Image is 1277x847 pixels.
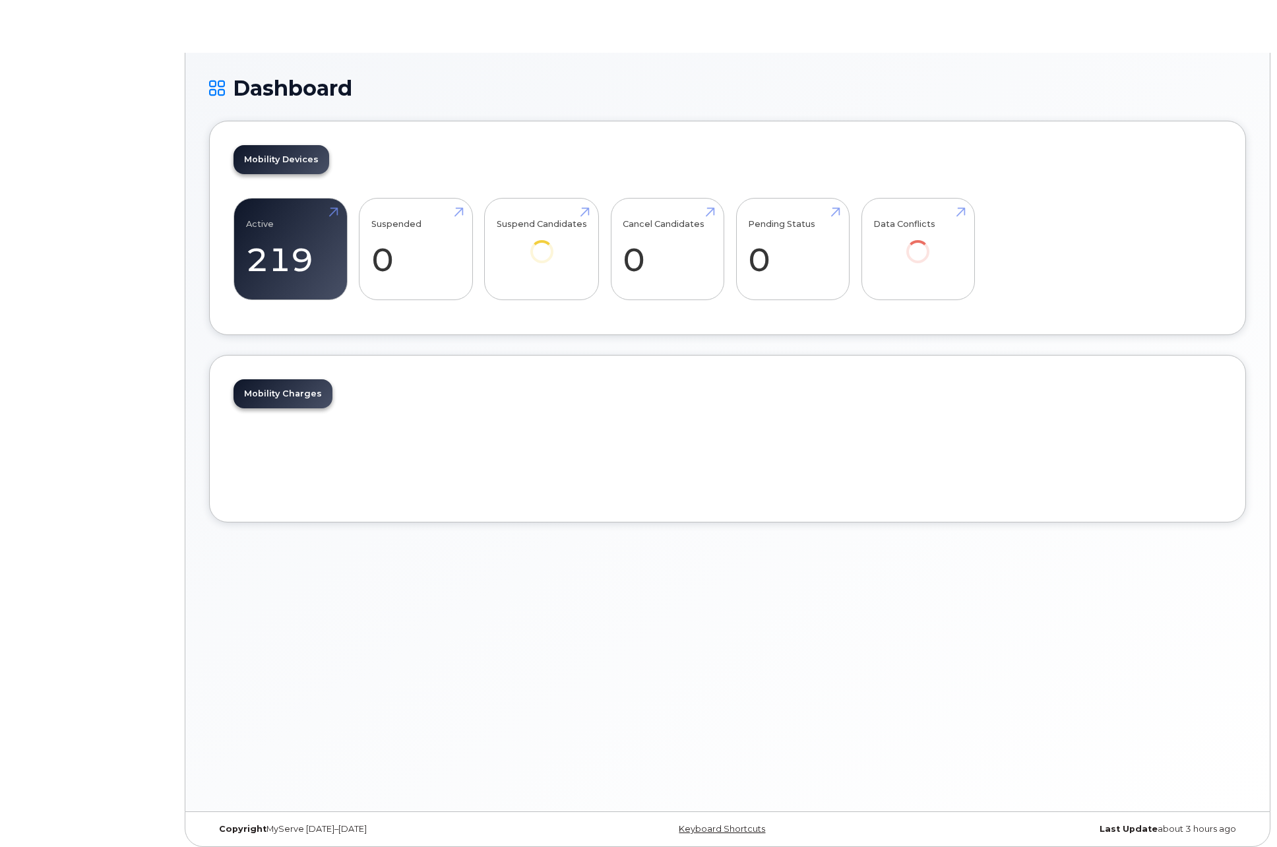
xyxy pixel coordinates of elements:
a: Cancel Candidates 0 [623,206,712,293]
div: about 3 hours ago [900,824,1246,834]
strong: Last Update [1100,824,1158,834]
a: Active 219 [246,206,335,293]
strong: Copyright [219,824,266,834]
a: Suspended 0 [371,206,460,293]
a: Suspend Candidates [497,206,587,282]
a: Keyboard Shortcuts [679,824,765,834]
h1: Dashboard [209,77,1246,100]
a: Mobility Devices [234,145,329,174]
a: Data Conflicts [873,206,962,282]
a: Pending Status 0 [748,206,837,293]
a: Mobility Charges [234,379,332,408]
div: MyServe [DATE]–[DATE] [209,824,555,834]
